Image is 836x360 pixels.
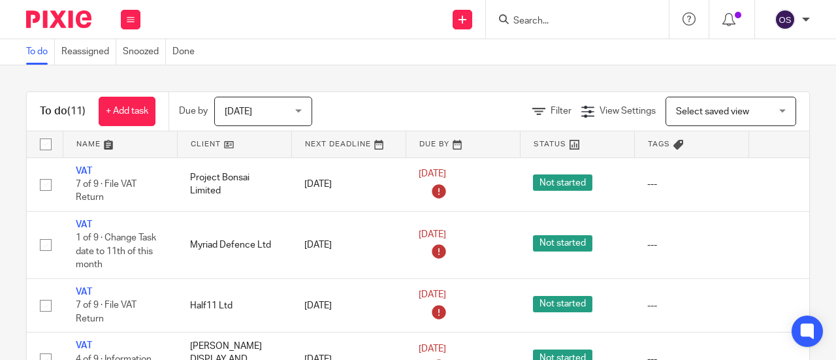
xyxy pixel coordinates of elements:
[291,211,406,278] td: [DATE]
[76,180,137,203] span: 7 of 9 · File VAT Return
[76,234,156,270] span: 1 of 9 · Change Task date to 11th of this month
[676,107,749,116] span: Select saved view
[647,178,735,191] div: ---
[419,344,446,353] span: [DATE]
[291,157,406,211] td: [DATE]
[551,106,571,116] span: Filter
[76,167,92,176] a: VAT
[26,39,55,65] a: To do
[225,107,252,116] span: [DATE]
[177,211,291,278] td: Myriad Defence Ltd
[600,106,656,116] span: View Settings
[512,16,630,27] input: Search
[172,39,201,65] a: Done
[76,287,92,297] a: VAT
[533,174,592,191] span: Not started
[648,140,670,148] span: Tags
[76,301,137,324] span: 7 of 9 · File VAT Return
[177,279,291,333] td: Half11 Ltd
[419,291,446,300] span: [DATE]
[123,39,166,65] a: Snoozed
[533,296,592,312] span: Not started
[76,341,92,350] a: VAT
[647,238,735,252] div: ---
[67,106,86,116] span: (11)
[61,39,116,65] a: Reassigned
[419,169,446,178] span: [DATE]
[647,299,735,312] div: ---
[40,105,86,118] h1: To do
[177,157,291,211] td: Project Bonsai Limited
[99,97,155,126] a: + Add task
[76,220,92,229] a: VAT
[26,10,91,28] img: Pixie
[775,9,796,30] img: svg%3E
[291,279,406,333] td: [DATE]
[179,105,208,118] p: Due by
[533,235,592,252] span: Not started
[419,230,446,239] span: [DATE]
